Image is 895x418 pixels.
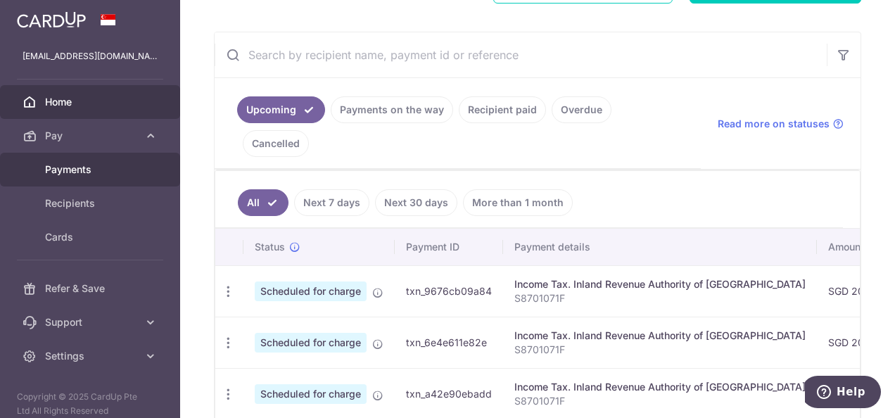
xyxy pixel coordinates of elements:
[45,95,138,109] span: Home
[238,189,288,216] a: All
[552,96,611,123] a: Overdue
[215,32,827,77] input: Search by recipient name, payment id or reference
[514,329,806,343] div: Income Tax. Inland Revenue Authority of [GEOGRAPHIC_DATA]
[395,317,503,368] td: txn_6e4e611e82e
[514,380,806,394] div: Income Tax. Inland Revenue Authority of [GEOGRAPHIC_DATA]
[45,129,138,143] span: Pay
[237,96,325,123] a: Upcoming
[514,277,806,291] div: Income Tax. Inland Revenue Authority of [GEOGRAPHIC_DATA]
[45,281,138,296] span: Refer & Save
[294,189,369,216] a: Next 7 days
[45,196,138,210] span: Recipients
[23,49,158,63] p: [EMAIL_ADDRESS][DOMAIN_NAME]
[828,240,864,254] span: Amount
[45,230,138,244] span: Cards
[255,333,367,353] span: Scheduled for charge
[459,96,546,123] a: Recipient paid
[45,349,138,363] span: Settings
[17,11,86,28] img: CardUp
[514,343,806,357] p: S8701071F
[243,130,309,157] a: Cancelled
[45,163,138,177] span: Payments
[514,394,806,408] p: S8701071F
[45,315,138,329] span: Support
[331,96,453,123] a: Payments on the way
[514,291,806,305] p: S8701071F
[395,265,503,317] td: txn_9676cb09a84
[463,189,573,216] a: More than 1 month
[718,117,830,131] span: Read more on statuses
[503,229,817,265] th: Payment details
[255,384,367,404] span: Scheduled for charge
[395,229,503,265] th: Payment ID
[805,376,881,411] iframe: Opens a widget where you can find more information
[255,281,367,301] span: Scheduled for charge
[375,189,457,216] a: Next 30 days
[718,117,844,131] a: Read more on statuses
[255,240,285,254] span: Status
